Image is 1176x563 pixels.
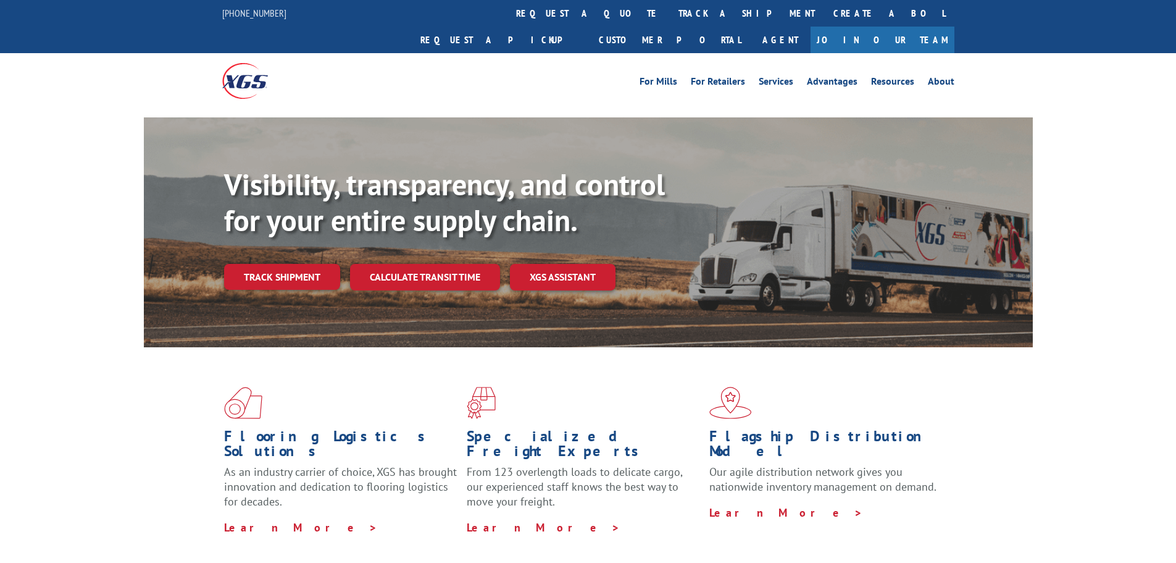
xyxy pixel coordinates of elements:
a: [PHONE_NUMBER] [222,7,286,19]
span: As an industry carrier of choice, XGS has brought innovation and dedication to flooring logistics... [224,465,457,509]
a: Customer Portal [590,27,750,53]
a: Advantages [807,77,857,90]
h1: Specialized Freight Experts [467,429,700,465]
span: Our agile distribution network gives you nationwide inventory management on demand. [709,465,936,494]
a: For Retailers [691,77,745,90]
img: xgs-icon-flagship-distribution-model-red [709,387,752,419]
img: xgs-icon-focused-on-flooring-red [467,387,496,419]
a: Agent [750,27,811,53]
a: Calculate transit time [350,264,500,290]
a: About [928,77,954,90]
a: For Mills [640,77,677,90]
b: Visibility, transparency, and control for your entire supply chain. [224,165,665,239]
h1: Flooring Logistics Solutions [224,429,457,465]
a: Learn More > [224,520,378,535]
a: Services [759,77,793,90]
a: Request a pickup [411,27,590,53]
a: Learn More > [467,520,620,535]
a: Join Our Team [811,27,954,53]
a: Learn More > [709,506,863,520]
a: Track shipment [224,264,340,290]
h1: Flagship Distribution Model [709,429,943,465]
a: XGS ASSISTANT [510,264,615,290]
p: From 123 overlength loads to delicate cargo, our experienced staff knows the best way to move you... [467,465,700,520]
img: xgs-icon-total-supply-chain-intelligence-red [224,387,262,419]
a: Resources [871,77,914,90]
